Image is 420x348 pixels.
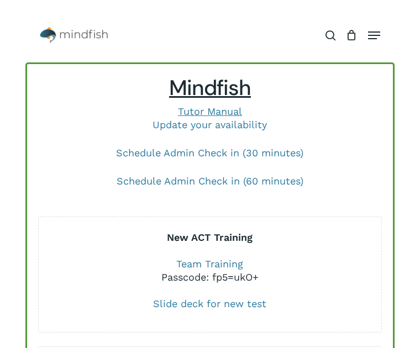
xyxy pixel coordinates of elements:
a: Schedule Admin Check in (30 minutes) [116,147,303,159]
img: Mindfish Test Prep & Academics [40,27,107,44]
a: Update your availability [153,119,267,130]
a: Cart [341,22,363,49]
a: Navigation Menu [368,30,380,41]
a: Schedule Admin Check in (60 minutes) [117,175,303,187]
a: Team Training [176,258,243,270]
a: Slide deck for new test [153,298,266,309]
header: Main Menu [25,22,395,49]
a: Tutor Manual [178,106,242,117]
b: New ACT Training [167,231,253,243]
div: Passcode: fp5=ukO+ [39,271,381,284]
span: Mindfish [169,74,251,102]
